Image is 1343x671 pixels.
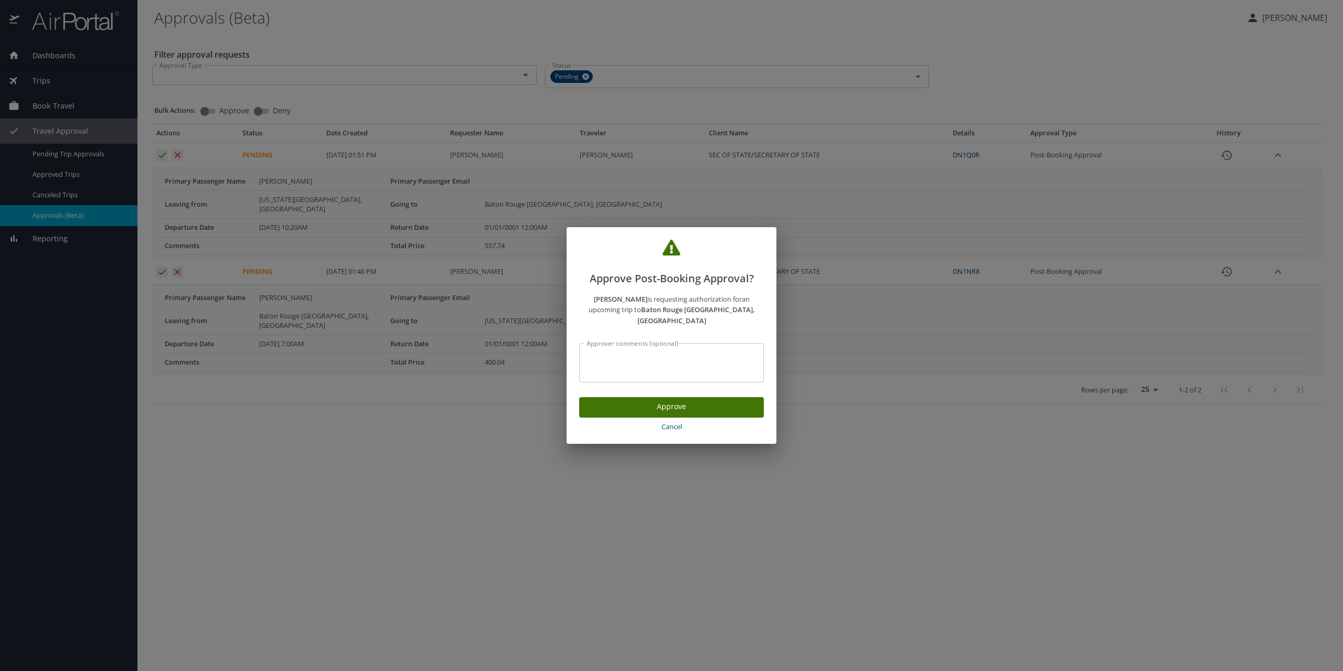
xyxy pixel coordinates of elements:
[637,305,755,325] strong: Baton Rouge [GEOGRAPHIC_DATA], [GEOGRAPHIC_DATA]
[579,418,764,436] button: Cancel
[579,240,764,287] h2: Approve Post-Booking Approval?
[579,397,764,418] button: Approve
[594,294,647,304] strong: [PERSON_NAME]
[583,421,760,433] span: Cancel
[588,400,755,413] span: Approve
[579,294,764,326] p: is requesting authorization for an upcoming trip to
